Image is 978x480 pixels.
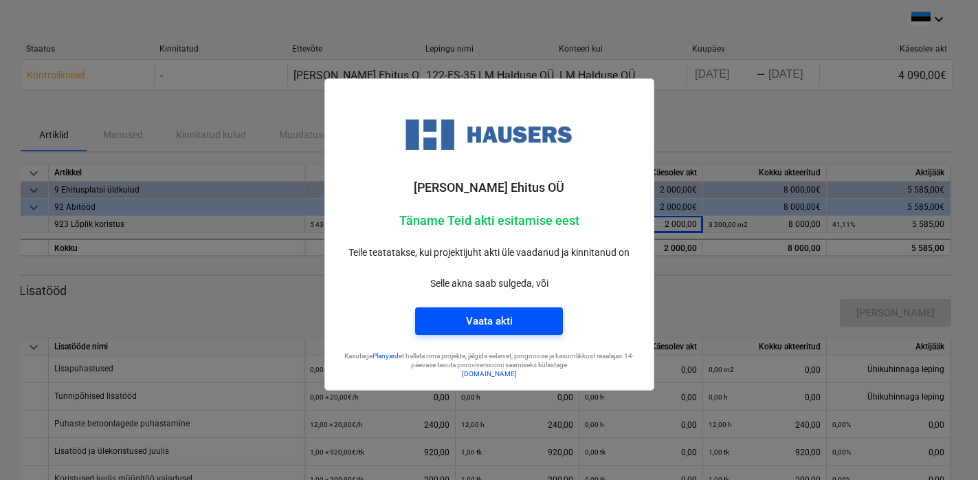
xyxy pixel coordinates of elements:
p: Teile teatatakse, kui projektijuht akti üle vaadanud ja kinnitanud on [336,246,643,260]
a: Planyard [373,352,399,360]
a: [DOMAIN_NAME] [462,370,517,378]
button: Vaata akti [415,307,563,335]
p: Kasutage et hallata oma projekte, jälgida eelarvet, prognoose ja kasumlikkust reaalajas. 14-päeva... [336,351,643,370]
p: [PERSON_NAME] Ehitus OÜ [336,179,643,196]
p: Täname Teid akti esitamise eest [336,212,643,229]
div: Vaata akti [466,312,513,330]
p: Selle akna saab sulgeda, või [336,276,643,291]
